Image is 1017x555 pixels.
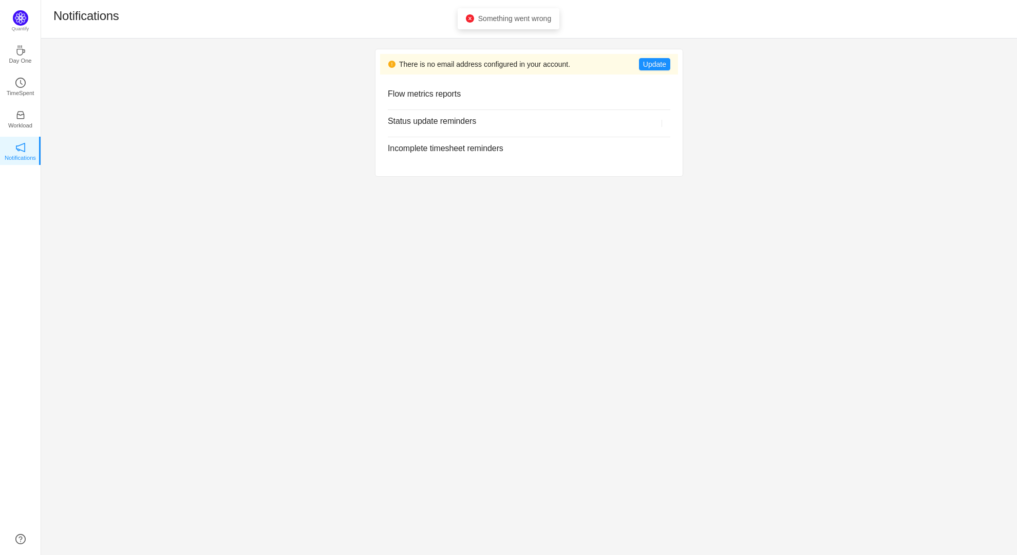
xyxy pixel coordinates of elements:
[9,56,31,65] p: Day One
[388,61,395,68] i: icon: exclamation-circle
[7,88,34,98] p: TimeSpent
[15,534,26,544] a: icon: question-circle
[12,26,29,33] p: Quantify
[399,59,570,70] span: There is no email address configured in your account.
[639,58,670,70] button: Update
[15,78,26,88] i: icon: clock-circle
[388,116,633,126] h3: Status update reminders
[15,113,26,123] a: icon: inboxWorkload
[15,142,26,153] i: icon: notification
[15,48,26,59] a: icon: coffeeDay One
[388,143,642,154] h3: Incomplete timesheet reminders
[8,121,32,130] p: Workload
[15,145,26,156] a: icon: notificationNotifications
[15,45,26,55] i: icon: coffee
[15,81,26,91] a: icon: clock-circleTimeSpent
[388,89,642,99] h3: Flow metrics reports
[478,14,551,23] span: Something went wrong
[53,8,119,24] h1: Notifications
[15,110,26,120] i: icon: inbox
[13,10,28,26] img: Quantify
[466,14,474,23] i: icon: close-circle
[5,153,36,162] p: Notifications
